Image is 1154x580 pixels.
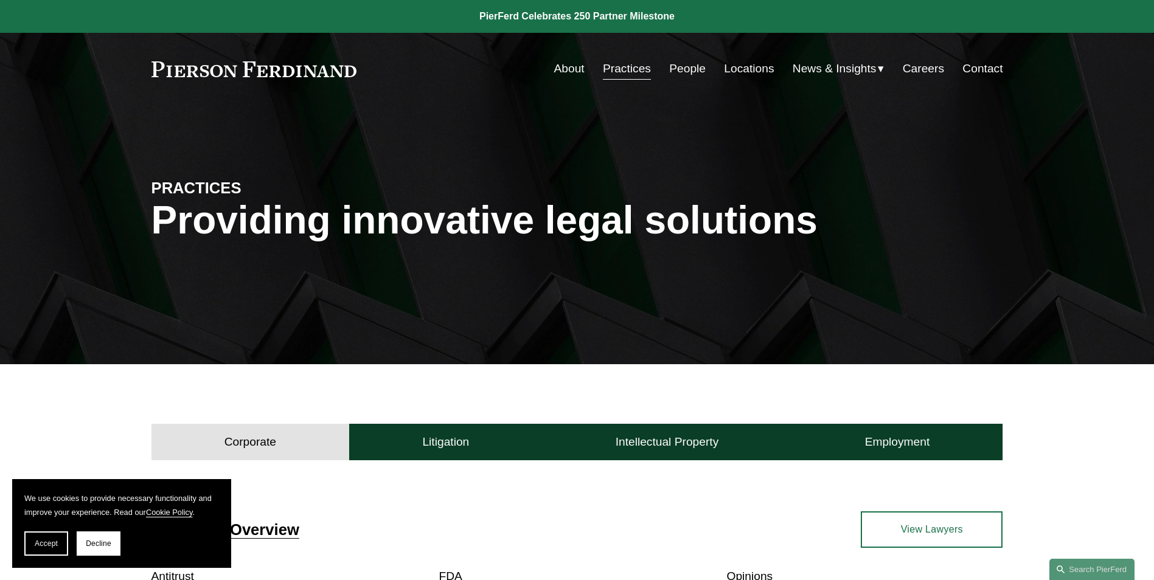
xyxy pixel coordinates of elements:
[865,435,930,449] h4: Employment
[793,58,877,80] span: News & Insights
[12,479,231,568] section: Cookie banner
[146,508,193,517] a: Cookie Policy
[616,435,719,449] h4: Intellectual Property
[224,435,276,449] h4: Corporate
[724,57,774,80] a: Locations
[861,511,1003,548] a: View Lawyers
[35,539,58,548] span: Accept
[77,531,120,556] button: Decline
[962,57,1003,80] a: Contact
[603,57,651,80] a: Practices
[903,57,944,80] a: Careers
[86,539,111,548] span: Decline
[24,491,219,519] p: We use cookies to provide necessary functionality and improve your experience. Read our .
[151,521,299,538] a: Corporate Overview
[151,198,1003,243] h1: Providing innovative legal solutions
[1049,559,1135,580] a: Search this site
[422,435,469,449] h4: Litigation
[793,57,885,80] a: folder dropdown
[24,531,68,556] button: Accept
[151,178,364,198] h4: PRACTICES
[669,57,706,80] a: People
[554,57,585,80] a: About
